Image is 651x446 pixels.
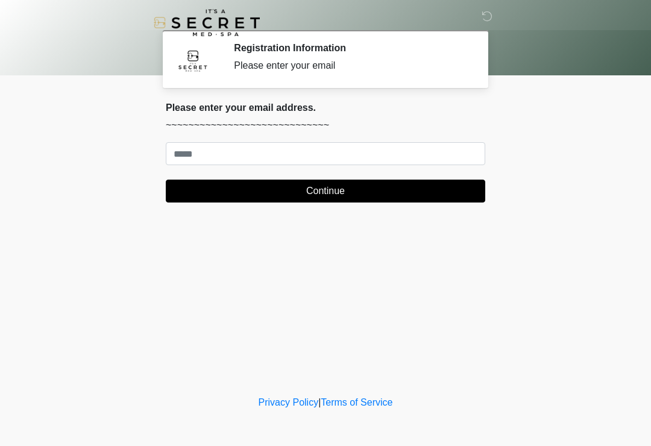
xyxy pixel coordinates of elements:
[234,42,467,54] h2: Registration Information
[166,118,485,133] p: ~~~~~~~~~~~~~~~~~~~~~~~~~~~~~
[166,102,485,113] h2: Please enter your email address.
[259,397,319,407] a: Privacy Policy
[234,58,467,73] div: Please enter your email
[175,42,211,78] img: Agent Avatar
[321,397,392,407] a: Terms of Service
[318,397,321,407] a: |
[166,180,485,203] button: Continue
[154,9,260,36] img: It's A Secret Med Spa Logo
